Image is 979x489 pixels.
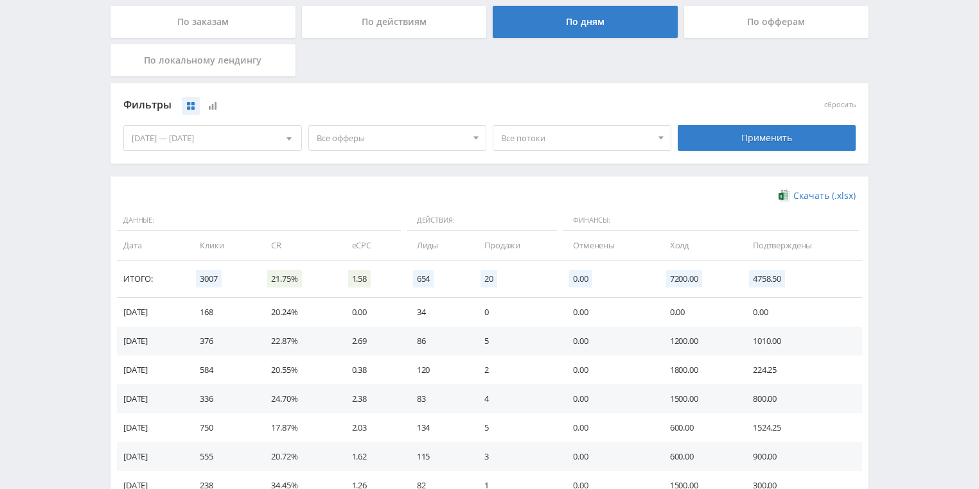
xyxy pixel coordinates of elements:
div: По локальному лендингу [110,44,295,76]
a: Скачать (.xlsx) [779,189,856,202]
td: 115 [404,442,472,471]
td: 20.24% [258,298,339,327]
td: 600.00 [657,413,740,442]
td: 800.00 [740,384,862,413]
div: По офферам [684,6,869,38]
div: По действиям [302,6,487,38]
td: 0.00 [560,442,657,471]
td: 555 [187,442,258,471]
td: 376 [187,327,258,356]
td: 1524.25 [740,413,862,442]
td: Отменены [560,231,657,260]
td: Продажи [472,231,560,260]
img: xlsx [779,189,789,202]
td: 0.00 [560,356,657,384]
span: 4758.50 [749,270,785,287]
td: Подтверждены [740,231,862,260]
span: Данные: [117,210,401,232]
td: [DATE] [117,327,187,356]
td: 2 [472,356,560,384]
td: 20.72% [258,442,339,471]
td: Дата [117,231,187,260]
td: Холд [657,231,740,260]
td: 0.00 [740,298,862,327]
td: 0.00 [560,413,657,442]
td: 336 [187,384,258,413]
td: 20.55% [258,356,339,384]
div: По дням [493,6,678,38]
td: 1010.00 [740,327,862,356]
td: 750 [187,413,258,442]
td: Лиды [404,231,472,260]
td: 24.70% [258,384,339,413]
td: 1200.00 [657,327,740,356]
td: 0.38 [339,356,404,384]
td: 168 [187,298,258,327]
div: [DATE] — [DATE] [124,126,301,150]
td: 1500.00 [657,384,740,413]
td: 0.00 [560,384,657,413]
td: 134 [404,413,472,442]
span: 0.00 [569,270,592,287]
td: 17.87% [258,413,339,442]
span: 21.75% [267,270,301,287]
td: 1800.00 [657,356,740,384]
td: 120 [404,356,472,384]
td: CR [258,231,339,260]
span: Действия: [407,210,557,232]
td: 1.62 [339,442,404,471]
div: Фильтры [123,96,671,115]
span: 1.58 [348,270,371,287]
td: 22.87% [258,327,339,356]
span: 20 [481,270,497,287]
td: 0.00 [560,327,657,356]
td: [DATE] [117,356,187,384]
span: 654 [413,270,434,287]
td: 3 [472,442,560,471]
td: 5 [472,413,560,442]
td: 584 [187,356,258,384]
div: Применить [678,125,856,151]
td: 2.03 [339,413,404,442]
td: 83 [404,384,472,413]
span: Все офферы [317,126,467,150]
td: 900.00 [740,442,862,471]
td: [DATE] [117,442,187,471]
div: По заказам [110,6,295,38]
td: Клики [187,231,258,260]
td: 5 [472,327,560,356]
td: 34 [404,298,472,327]
span: 3007 [196,270,221,287]
td: 2.38 [339,384,404,413]
td: Итого: [117,261,187,298]
span: 7200.00 [666,270,702,287]
span: Скачать (.xlsx) [793,191,856,201]
td: 0 [472,298,560,327]
span: Все потоки [501,126,651,150]
button: сбросить [824,101,856,109]
td: 0.00 [657,298,740,327]
td: eCPC [339,231,404,260]
td: 224.25 [740,356,862,384]
td: 86 [404,327,472,356]
td: [DATE] [117,413,187,442]
td: 0.00 [560,298,657,327]
td: 4 [472,384,560,413]
span: Финансы: [563,210,859,232]
td: 600.00 [657,442,740,471]
td: 2.69 [339,327,404,356]
td: [DATE] [117,298,187,327]
td: [DATE] [117,384,187,413]
td: 0.00 [339,298,404,327]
